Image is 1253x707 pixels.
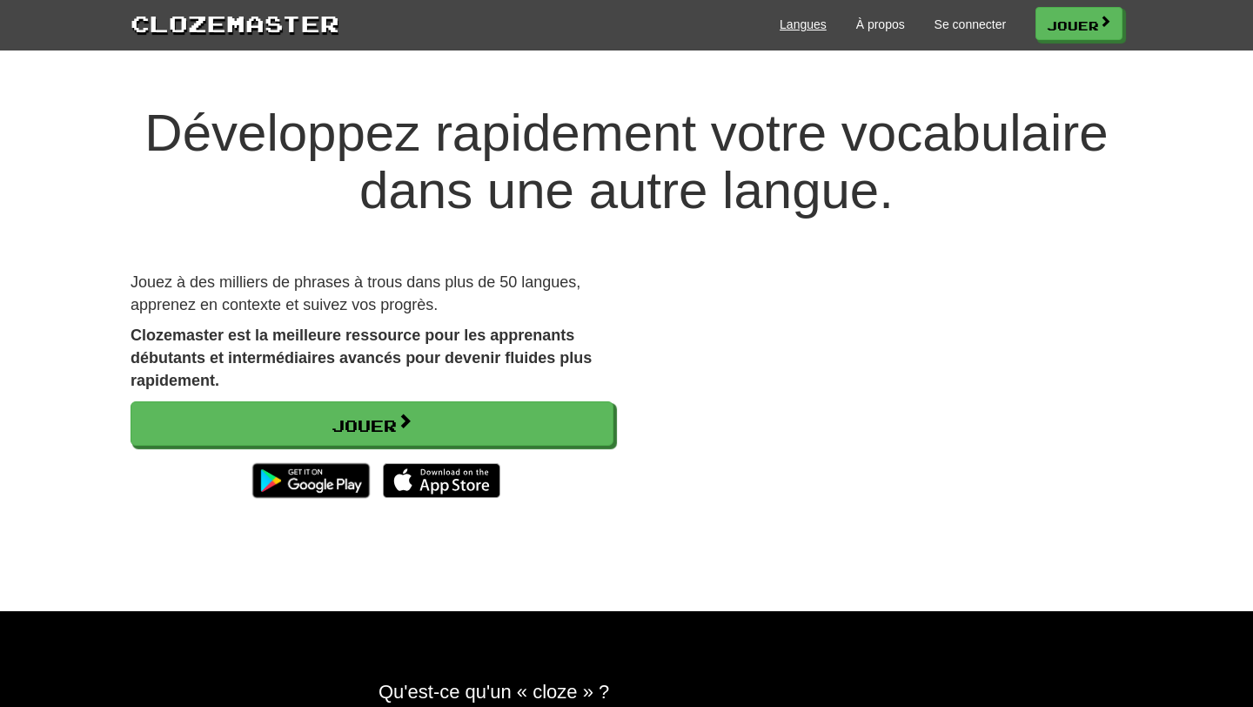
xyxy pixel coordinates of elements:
font: Langues [780,17,827,31]
font: Jouer [1047,17,1099,32]
a: Jouer [131,401,613,447]
font: Se connecter [935,17,1007,31]
font: Qu'est-ce qu'un « cloze » ? [379,681,609,703]
a: Clozemaster [131,7,339,39]
font: À propos [856,17,905,31]
a: À propos [856,16,905,33]
font: Développez rapidement votre vocabulaire [144,104,1108,162]
font: Jouez à des milliers de phrases à trous dans plus de 50 langues, apprenez en contexte et suivez v... [131,273,580,313]
img: Téléchargez-le sur Google Play [244,454,379,507]
font: Jouer [332,416,397,435]
font: Clozemaster [131,10,339,37]
font: dans une autre langue. [359,161,894,219]
img: Download_on_the_App_Store_Badge_US-UK_135x40-25178aeef6eb6b83b96f5f2d004eda3bffbb37122de64afbaef7... [383,463,500,498]
font: Clozemaster est la meilleure ressource pour les apprenants débutants et intermédiaires avancés po... [131,327,592,388]
a: Langues [780,16,827,33]
a: Jouer [1035,7,1122,40]
a: Se connecter [935,16,1007,33]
